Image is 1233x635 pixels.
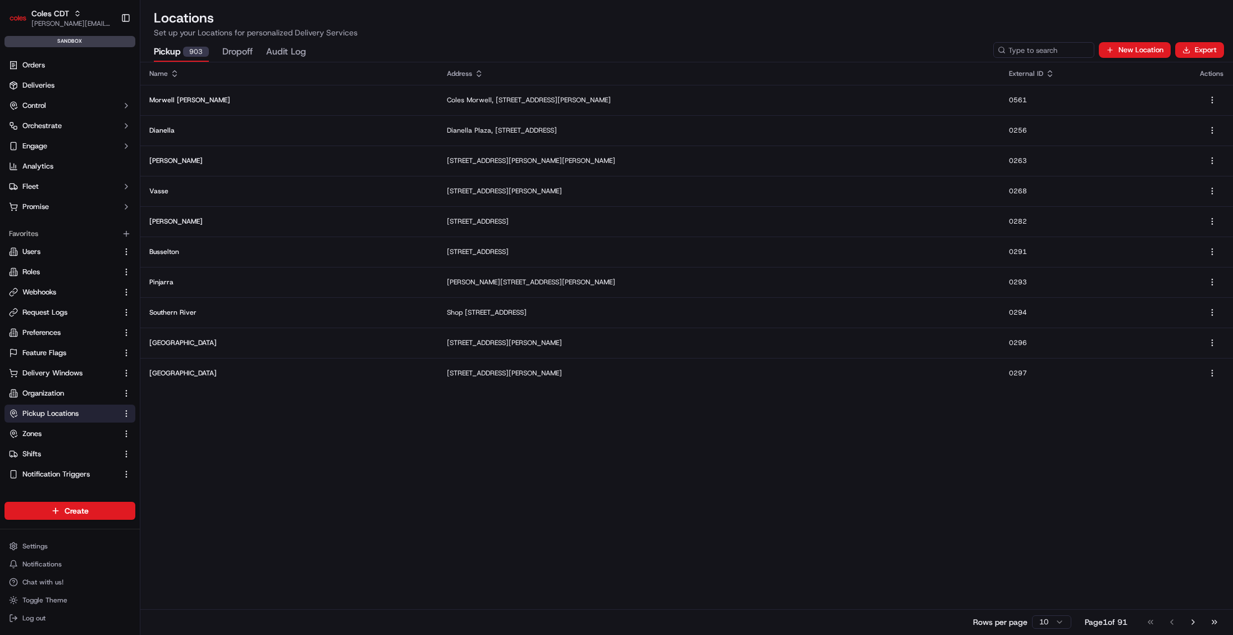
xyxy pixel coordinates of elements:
h2: Locations [154,9,1220,27]
a: Deliveries [4,76,135,94]
span: Roles [22,267,40,277]
span: Control [22,101,46,111]
p: [PERSON_NAME] [149,217,429,226]
button: Pickup [154,43,209,62]
p: Busselton [149,247,429,256]
div: Available Products [4,492,135,510]
span: Settings [22,542,48,551]
span: Orchestrate [22,121,62,131]
button: Request Logs [4,303,135,321]
p: [PERSON_NAME][STREET_ADDRESS][PERSON_NAME] [447,278,990,287]
button: Chat with us! [4,574,135,590]
button: Toggle Theme [4,592,135,608]
div: Favorites [4,225,135,243]
a: Preferences [9,328,117,338]
p: Set up your Locations for personalized Delivery Services [154,27,1220,38]
span: Create [65,505,89,516]
span: Delivery Windows [22,368,83,378]
p: 0561 [1009,96,1182,105]
p: 0282 [1009,217,1182,226]
button: New Location [1099,42,1171,58]
button: Pickup Locations [4,405,135,423]
button: Fleet [4,178,135,196]
p: 0268 [1009,187,1182,196]
button: Zones [4,425,135,443]
p: [STREET_ADDRESS][PERSON_NAME] [447,369,990,378]
a: Webhooks [9,287,117,297]
a: Organization [9,388,117,398]
p: Dianella [149,126,429,135]
p: 0294 [1009,308,1182,317]
span: Fleet [22,182,39,192]
p: Vasse [149,187,429,196]
p: Pinjarra [149,278,429,287]
p: 0263 [1009,156,1182,165]
span: Log out [22,614,45,623]
img: Coles CDT [9,9,27,27]
p: [STREET_ADDRESS][PERSON_NAME] [447,338,990,347]
span: Notification Triggers [22,469,90,479]
button: Settings [4,538,135,554]
span: Notifications [22,560,62,569]
p: [GEOGRAPHIC_DATA] [149,338,429,347]
span: Feature Flags [22,348,66,358]
p: 0297 [1009,369,1182,378]
button: Organization [4,384,135,402]
span: Toggle Theme [22,596,67,605]
button: Notification Triggers [4,465,135,483]
span: Organization [22,388,64,398]
button: Delivery Windows [4,364,135,382]
span: Users [22,247,40,257]
span: Pickup Locations [22,409,79,419]
button: Export [1175,42,1224,58]
span: Promise [22,202,49,212]
button: Users [4,243,135,261]
input: Type to search [993,42,1094,58]
span: Zones [22,429,42,439]
button: Notifications [4,556,135,572]
button: Dropoff [222,43,253,62]
p: [STREET_ADDRESS] [447,247,990,256]
p: [STREET_ADDRESS][PERSON_NAME] [447,187,990,196]
div: Name [149,69,429,78]
button: Coles CDT [31,8,69,19]
a: Notification Triggers [9,469,117,479]
div: Actions [1200,69,1224,78]
button: Create [4,502,135,520]
a: Orders [4,56,135,74]
span: Chat with us! [22,578,63,587]
a: Request Logs [9,307,117,317]
span: Preferences [22,328,61,338]
button: Webhooks [4,283,135,301]
a: Feature Flags [9,348,117,358]
p: Dianella Plaza, [STREET_ADDRESS] [447,126,990,135]
button: [PERSON_NAME][EMAIL_ADDRESS][DOMAIN_NAME] [31,19,112,28]
button: Engage [4,137,135,155]
span: Orders [22,60,45,70]
p: [STREET_ADDRESS] [447,217,990,226]
div: sandbox [4,36,135,47]
button: Log out [4,610,135,626]
button: Roles [4,263,135,281]
button: Preferences [4,324,135,342]
p: Morwell [PERSON_NAME] [149,96,429,105]
p: 0296 [1009,338,1182,347]
span: Deliveries [22,80,54,90]
a: Delivery Windows [9,368,117,378]
a: Analytics [4,157,135,175]
button: Coles CDTColes CDT[PERSON_NAME][EMAIL_ADDRESS][DOMAIN_NAME] [4,4,116,31]
a: Shifts [9,449,117,459]
p: [GEOGRAPHIC_DATA] [149,369,429,378]
div: 903 [183,47,209,57]
p: [STREET_ADDRESS][PERSON_NAME][PERSON_NAME] [447,156,990,165]
button: Audit Log [266,43,306,62]
span: Analytics [22,161,53,171]
p: 0291 [1009,247,1182,256]
button: Shifts [4,445,135,463]
p: Coles Morwell, [STREET_ADDRESS][PERSON_NAME] [447,96,990,105]
a: Roles [9,267,117,277]
p: 0256 [1009,126,1182,135]
div: External ID [1009,69,1182,78]
p: [PERSON_NAME] [149,156,429,165]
